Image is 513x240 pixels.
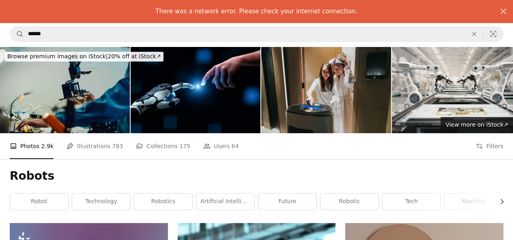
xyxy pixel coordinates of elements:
[136,133,190,159] a: Collections 175
[320,193,378,210] a: robotic
[196,193,254,210] a: artificial intelligence
[10,26,24,42] button: Search Unsplash
[134,193,192,210] a: robotics
[131,47,260,133] img: Robot hand making contact with human finger on dark blue background. Business communication and I...
[494,193,503,210] button: scroll list to the right
[382,193,440,210] a: tech
[72,193,130,210] a: technology
[261,47,391,133] img: Happy Generation Z girls tavelling in Zhuhai, Greater Bay Area, China. They are receiving food fr...
[155,6,357,16] p: There was a network error. Please check your internet connection.
[7,53,107,59] span: Browse premium images on iStock |
[232,142,239,151] span: 64
[10,169,503,183] h1: Robots
[258,193,316,210] a: future
[465,26,483,42] button: Clear
[440,117,513,133] a: View more on iStock↗
[67,133,123,159] a: Illustrations 783
[483,26,503,42] button: Visual search
[7,53,161,59] span: 20% off at iStock ↗
[179,142,190,151] span: 175
[444,193,502,210] a: machine
[476,133,503,159] button: Filters
[445,121,508,128] span: View more on iStock ↗
[10,193,68,210] a: robot
[112,142,123,151] span: 783
[203,133,239,159] a: Users 64
[10,26,503,42] form: Find visuals sitewide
